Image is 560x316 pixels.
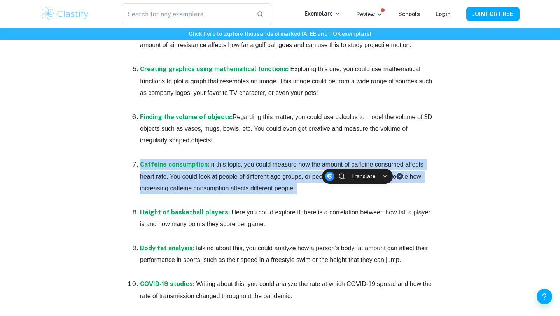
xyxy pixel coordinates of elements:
[140,161,425,191] span: In this topic, you could measure how the amount of caffeine consumed affects heart rate. You coul...
[140,244,194,252] a: Body fat analysis:
[140,245,430,263] span: Talking about this, you could analyze how a person’s body fat amount can affect their performance...
[140,281,433,299] span: Writing about this, you could analyze the rate at which COVID-19 spread and how the rate of trans...
[40,6,90,22] img: Clastify logo
[140,161,209,168] a: Caffeine consumption:
[436,11,451,17] a: Login
[2,30,558,38] h6: Click here to explore thousands of marked IA, EE and TOK exemplars !
[140,66,434,96] span: Exploring this one, you could use mathematical functions to plot a graph that resembles an image....
[140,280,194,288] a: COVID-19 studies:
[304,9,341,18] p: Exemplars
[537,289,552,304] button: Help and Feedback
[398,11,420,17] a: Schools
[140,114,434,144] span: Regarding this matter, you could use calculus to model the volume of 3D objects such as vases, mu...
[140,65,289,73] a: Creating graphics using mathematical functions:
[466,7,520,21] button: JOIN FOR FREE
[140,209,230,216] a: Height of basketball players:
[122,3,250,25] input: Search for any exemplars...
[356,10,383,19] p: Review
[140,113,233,121] a: Finding the volume of objects:
[140,209,432,227] span: Here you could explore if there is a correlation between how tall a player is and how many points...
